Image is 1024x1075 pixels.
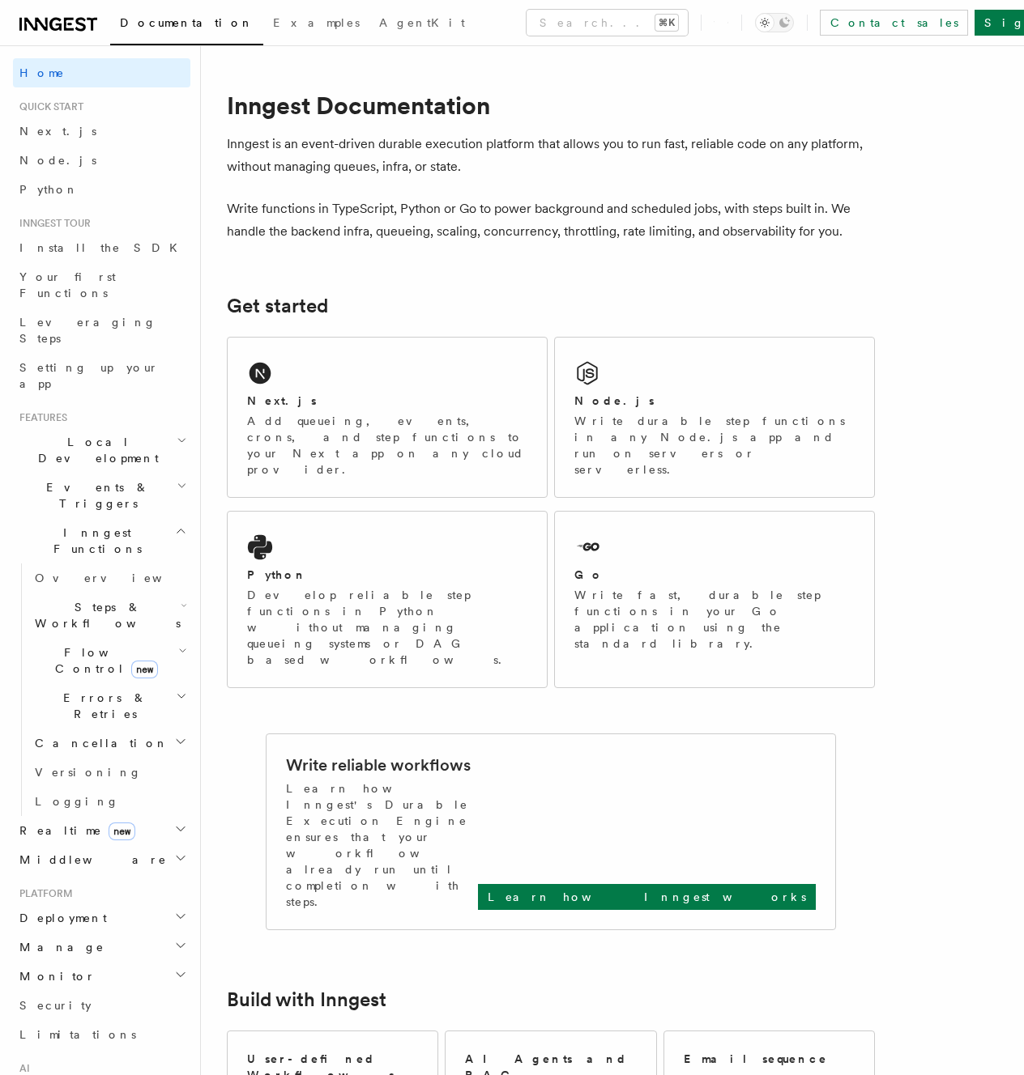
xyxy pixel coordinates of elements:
[379,16,465,29] span: AgentKit
[19,316,156,345] span: Leveraging Steps
[28,563,190,593] a: Overview
[13,479,177,512] span: Events & Triggers
[227,337,548,498] a: Next.jsAdd queueing, events, crons, and step functions to your Next app on any cloud provider.
[120,16,254,29] span: Documentation
[28,729,190,758] button: Cancellation
[35,571,202,584] span: Overview
[110,5,263,45] a: Documentation
[13,473,190,518] button: Events & Triggers
[13,910,107,926] span: Deployment
[13,816,190,845] button: Realtimenew
[13,1062,30,1075] span: AI
[13,887,73,900] span: Platform
[273,16,360,29] span: Examples
[574,567,604,583] h2: Go
[227,91,875,120] h1: Inngest Documentation
[488,889,806,905] p: Learn how Inngest works
[28,599,181,631] span: Steps & Workflows
[574,587,855,652] p: Write fast, durable step functions in your Go application using the standard library.
[247,567,307,583] h2: Python
[13,563,190,816] div: Inngest Functions
[13,968,96,984] span: Monitor
[574,393,655,409] h2: Node.js
[109,822,135,840] span: new
[28,735,169,751] span: Cancellation
[28,758,190,787] a: Versioning
[13,175,190,204] a: Python
[13,100,83,113] span: Quick start
[131,661,158,678] span: new
[35,795,119,808] span: Logging
[247,587,527,668] p: Develop reliable step functions in Python without managing queueing systems or DAG based workflows.
[369,5,475,44] a: AgentKit
[19,154,96,167] span: Node.js
[263,5,369,44] a: Examples
[13,933,190,962] button: Manage
[286,754,471,776] h2: Write reliable workflows
[19,361,159,390] span: Setting up your app
[574,413,855,478] p: Write durable step functions in any Node.js app and run on servers or serverless.
[19,65,65,81] span: Home
[13,822,135,839] span: Realtime
[247,413,527,478] p: Add queueing, events, crons, and step functions to your Next app on any cloud provider.
[13,58,190,87] a: Home
[13,434,177,466] span: Local Development
[13,353,190,398] a: Setting up your app
[227,295,328,317] a: Get started
[19,999,92,1012] span: Security
[35,766,142,779] span: Versioning
[820,10,968,36] a: Contact sales
[755,13,794,32] button: Toggle dark mode
[527,10,688,36] button: Search...⌘K
[13,518,190,563] button: Inngest Functions
[28,683,190,729] button: Errors & Retries
[28,787,190,816] a: Logging
[13,852,167,868] span: Middleware
[13,308,190,353] a: Leveraging Steps
[286,780,478,910] p: Learn how Inngest's Durable Execution Engine ensures that your workflow already run until complet...
[19,183,79,196] span: Python
[13,991,190,1020] a: Security
[478,884,816,910] a: Learn how Inngest works
[13,962,190,991] button: Monitor
[13,903,190,933] button: Deployment
[554,337,875,498] a: Node.jsWrite durable step functions in any Node.js app and run on servers or serverless.
[19,241,187,254] span: Install the SDK
[28,690,176,722] span: Errors & Retries
[247,393,317,409] h2: Next.js
[19,125,96,138] span: Next.js
[227,988,386,1011] a: Build with Inngest
[13,525,175,557] span: Inngest Functions
[655,15,678,31] kbd: ⌘K
[13,845,190,874] button: Middleware
[684,1051,828,1067] h2: Email sequence
[13,939,105,955] span: Manage
[28,593,190,638] button: Steps & Workflows
[227,198,875,243] p: Write functions in TypeScript, Python or Go to power background and scheduled jobs, with steps bu...
[13,1020,190,1049] a: Limitations
[13,262,190,308] a: Your first Functions
[227,511,548,688] a: PythonDevelop reliable step functions in Python without managing queueing systems or DAG based wo...
[13,217,91,230] span: Inngest tour
[19,270,116,300] span: Your first Functions
[13,427,190,473] button: Local Development
[13,146,190,175] a: Node.js
[13,117,190,146] a: Next.js
[13,233,190,262] a: Install the SDK
[19,1028,136,1041] span: Limitations
[28,644,178,677] span: Flow Control
[13,411,67,424] span: Features
[227,133,875,178] p: Inngest is an event-driven durable execution platform that allows you to run fast, reliable code ...
[554,511,875,688] a: GoWrite fast, durable step functions in your Go application using the standard library.
[28,638,190,683] button: Flow Controlnew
